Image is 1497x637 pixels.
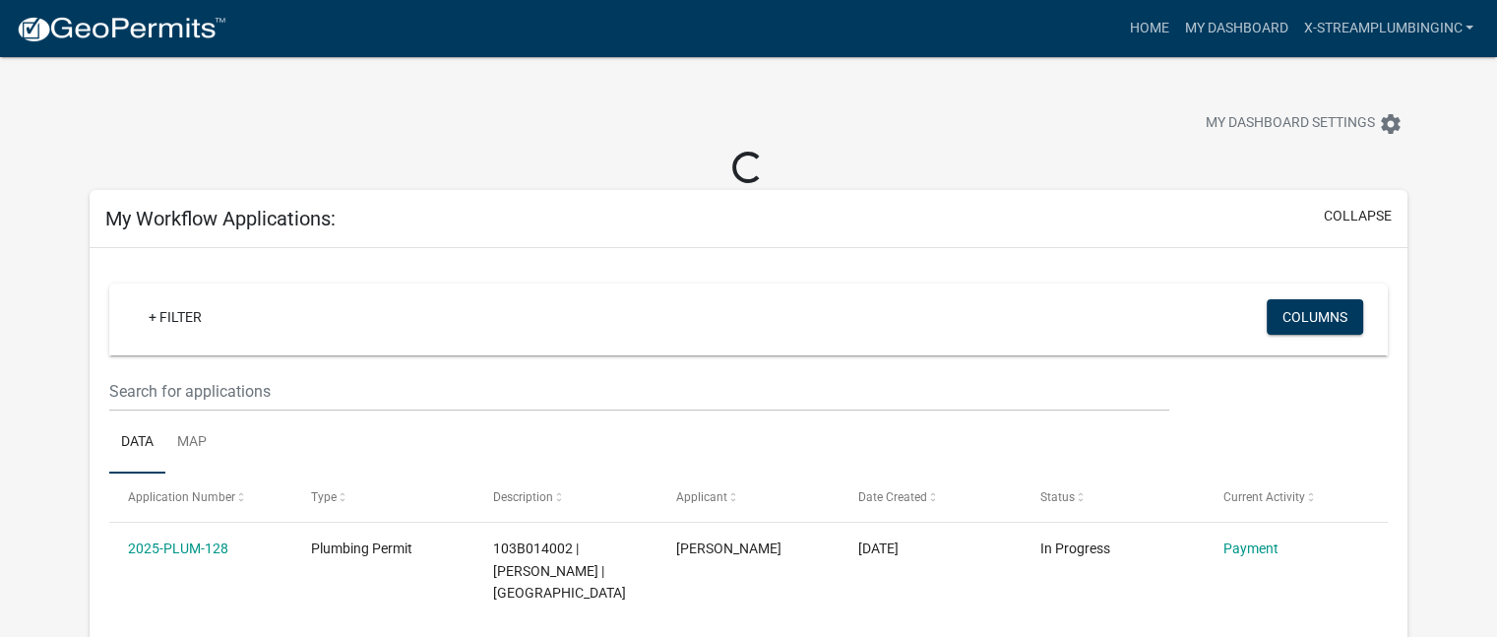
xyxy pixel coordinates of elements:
button: collapse [1324,206,1392,226]
i: settings [1379,112,1403,136]
span: Date Created [858,490,927,504]
datatable-header-cell: Status [1022,474,1204,521]
a: 2025-PLUM-128 [128,541,228,556]
span: Current Activity [1223,490,1305,504]
span: In Progress [1040,541,1110,556]
a: Data [109,412,165,475]
a: Payment [1223,541,1279,556]
a: Map [165,412,218,475]
datatable-header-cell: Date Created [840,474,1022,521]
span: Plumbing Permit [311,541,412,556]
a: + Filter [133,299,218,335]
span: Type [311,490,337,504]
span: 103B014002 | Michael Rogers | 1553 Industrial Blvd [493,541,626,602]
datatable-header-cell: Description [474,474,656,521]
button: My Dashboard Settingssettings [1190,104,1418,143]
span: Description [493,490,553,504]
a: Home [1121,10,1176,47]
datatable-header-cell: Current Activity [1205,474,1387,521]
button: Columns [1267,299,1363,335]
input: Search for applications [109,371,1169,412]
a: x-streamplumbinginc [1295,10,1481,47]
h5: My Workflow Applications: [105,207,336,230]
span: Application Number [128,490,235,504]
datatable-header-cell: Type [291,474,473,521]
a: My Dashboard [1176,10,1295,47]
datatable-header-cell: Applicant [656,474,839,521]
span: Michael Rogeres [676,541,781,556]
span: Applicant [676,490,727,504]
span: 07/02/2025 [858,541,899,556]
datatable-header-cell: Application Number [109,474,291,521]
span: Status [1040,490,1075,504]
span: My Dashboard Settings [1206,112,1375,136]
